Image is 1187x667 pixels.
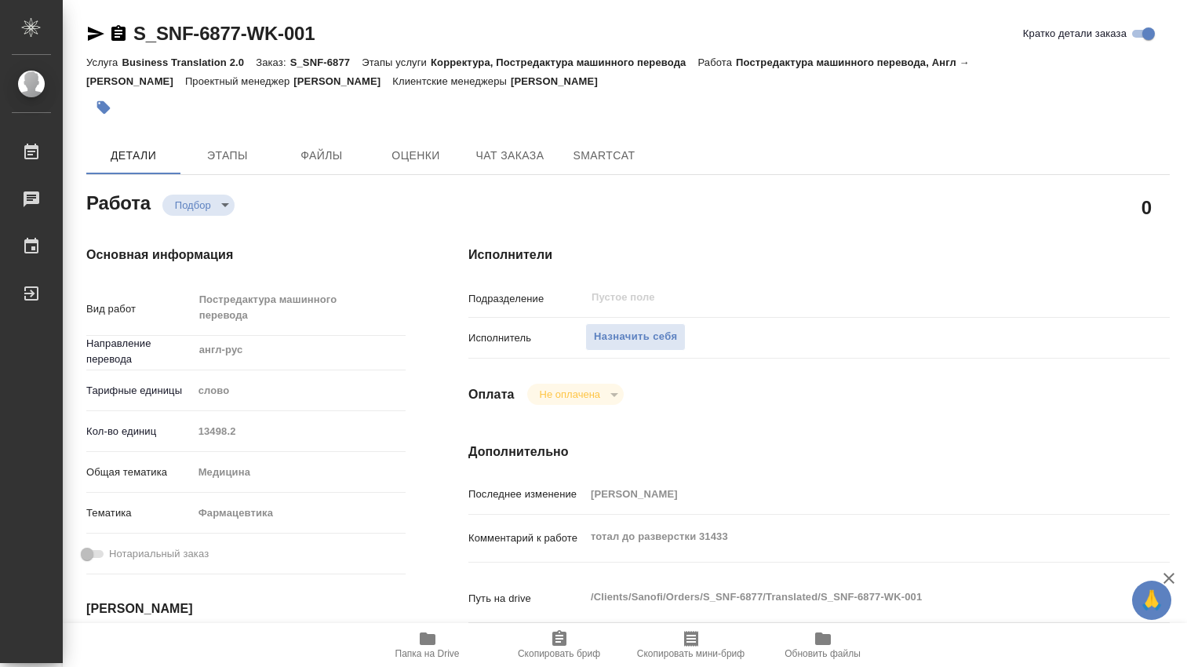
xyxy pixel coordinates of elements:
h2: Работа [86,188,151,216]
button: Папка на Drive [362,623,493,667]
span: Нотариальный заказ [109,546,209,562]
button: Скопировать ссылку для ЯМессенджера [86,24,105,43]
div: Подбор [162,195,235,216]
a: S_SNF-6877-WK-001 [133,23,315,44]
span: SmartCat [566,146,642,166]
input: Пустое поле [590,288,1075,307]
div: Подбор [527,384,624,405]
button: Скопировать бриф [493,623,625,667]
textarea: тотал до разверстки 31433 [585,523,1112,550]
button: Добавить тэг [86,90,121,125]
span: Кратко детали заказа [1023,26,1127,42]
p: Услуга [86,56,122,68]
input: Пустое поле [193,420,406,443]
span: Оценки [378,146,453,166]
h2: 0 [1141,194,1152,221]
h4: Основная информация [86,246,406,264]
span: 🙏 [1138,584,1165,617]
p: Комментарий к работе [468,530,585,546]
span: Папка на Drive [395,648,460,659]
p: Общая тематика [86,465,193,480]
p: Проектный менеджер [185,75,293,87]
h4: [PERSON_NAME] [86,600,406,618]
p: Корректура, Постредактура машинного перевода [431,56,697,68]
p: Тематика [86,505,193,521]
button: Назначить себя [585,323,686,351]
p: Путь на drive [468,591,585,607]
span: Скопировать бриф [518,648,600,659]
p: Последнее изменение [468,487,585,502]
span: Этапы [190,146,265,166]
button: 🙏 [1132,581,1171,620]
h4: Дополнительно [468,443,1170,461]
button: Обновить файлы [757,623,889,667]
p: Исполнитель [468,330,585,346]
div: слово [193,377,406,404]
p: Клиентские менеджеры [392,75,511,87]
p: Направление перевода [86,336,193,367]
p: Этапы услуги [362,56,431,68]
textarea: /Clients/Sanofi/Orders/S_SNF-6877/Translated/S_SNF-6877-WK-001 [585,584,1112,611]
span: Детали [96,146,171,166]
p: Business Translation 2.0 [122,56,256,68]
span: Назначить себя [594,328,677,346]
button: Скопировать мини-бриф [625,623,757,667]
p: Тарифные единицы [86,383,193,399]
span: Файлы [284,146,359,166]
span: Чат заказа [472,146,548,166]
p: Подразделение [468,291,585,307]
p: Вид работ [86,301,193,317]
button: Не оплачена [535,388,605,401]
div: Фармацевтика [193,500,406,527]
div: Медицина [193,459,406,486]
p: S_SNF-6877 [290,56,362,68]
input: Пустое поле [585,483,1112,505]
span: Скопировать мини-бриф [637,648,745,659]
p: [PERSON_NAME] [511,75,610,87]
p: Кол-во единиц [86,424,193,439]
button: Подбор [170,199,216,212]
p: Заказ: [256,56,289,68]
p: [PERSON_NAME] [293,75,392,87]
span: Обновить файлы [785,648,861,659]
h4: Исполнители [468,246,1170,264]
button: Скопировать ссылку [109,24,128,43]
h4: Оплата [468,385,515,404]
p: Работа [697,56,736,68]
